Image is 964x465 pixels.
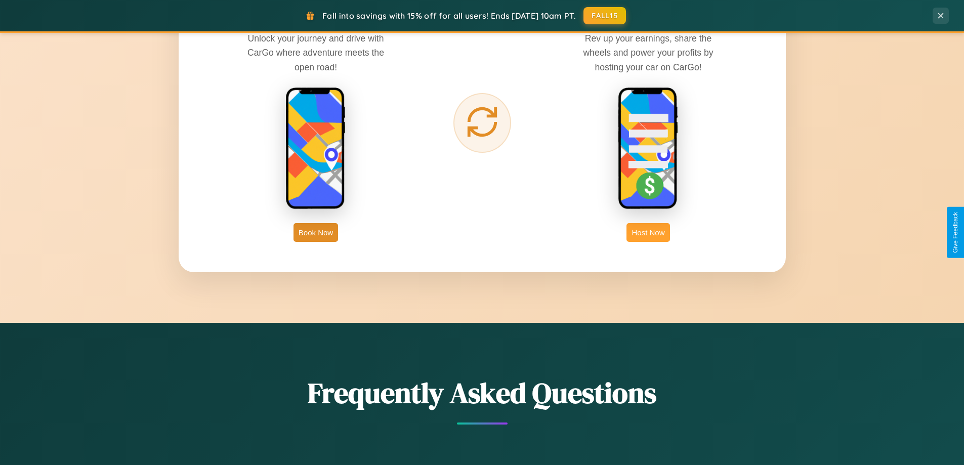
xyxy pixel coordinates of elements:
h2: Frequently Asked Questions [179,373,786,412]
img: rent phone [285,87,346,210]
button: Book Now [294,223,338,242]
p: Rev up your earnings, share the wheels and power your profits by hosting your car on CarGo! [572,31,724,74]
span: Fall into savings with 15% off for all users! Ends [DATE] 10am PT. [322,11,576,21]
button: Host Now [626,223,669,242]
div: Give Feedback [952,212,959,253]
button: FALL15 [583,7,626,24]
p: Unlock your journey and drive with CarGo where adventure meets the open road! [240,31,392,74]
img: host phone [618,87,679,210]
